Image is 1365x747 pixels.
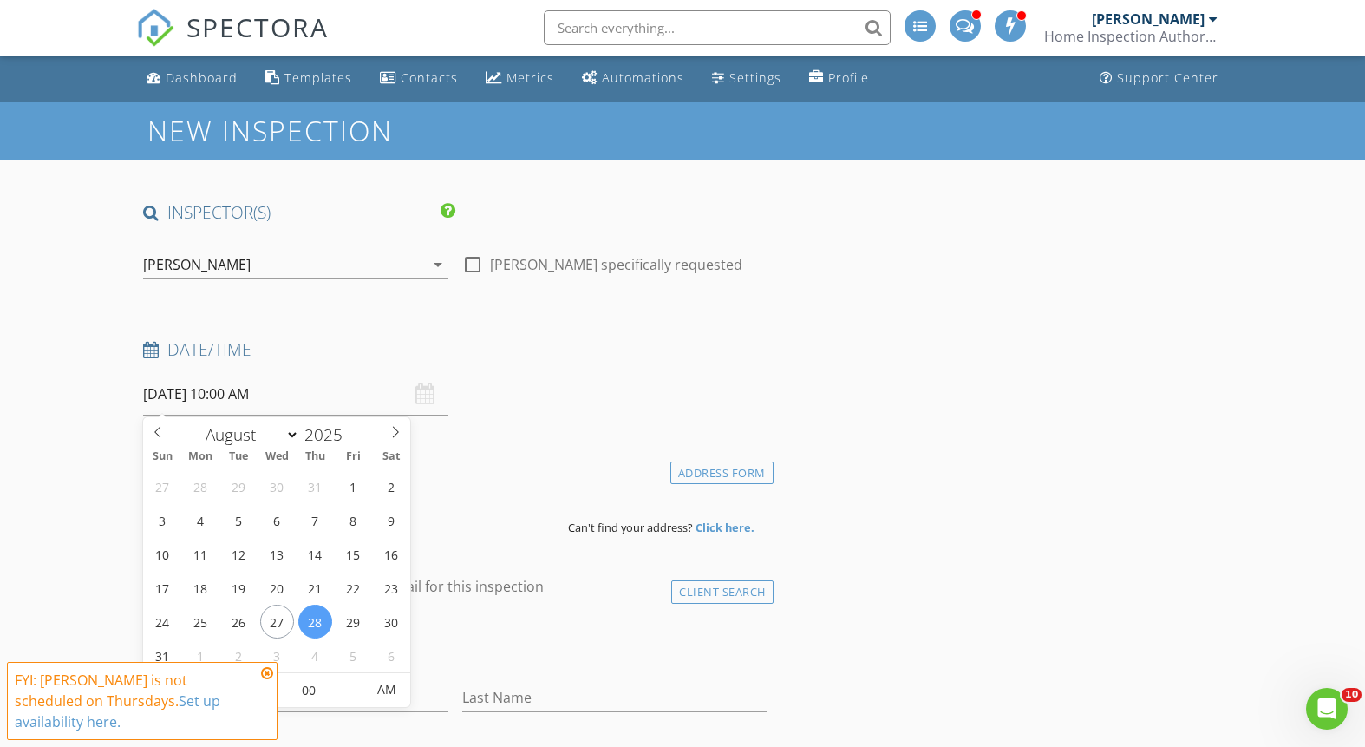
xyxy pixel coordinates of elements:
[298,469,332,503] span: July 31, 2025
[136,23,329,60] a: SPECTORA
[146,605,180,639] span: August 24, 2025
[277,578,544,595] label: Enable Client CC email for this inspection
[729,69,781,86] div: Settings
[186,9,329,45] span: SPECTORA
[375,503,408,537] span: August 9, 2025
[428,254,448,275] i: arrow_drop_down
[15,670,256,732] div: FYI: [PERSON_NAME] is not scheduled on Thursdays.
[298,639,332,672] span: September 4, 2025
[372,451,410,462] span: Sat
[136,9,174,47] img: The Best Home Inspection Software - Spectora
[336,469,370,503] span: August 1, 2025
[166,69,238,86] div: Dashboard
[336,537,370,571] span: August 15, 2025
[334,451,372,462] span: Fri
[222,537,256,571] span: August 12, 2025
[336,571,370,605] span: August 22, 2025
[506,69,554,86] div: Metrics
[670,462,774,485] div: Address Form
[184,605,218,639] span: August 25, 2025
[222,639,256,672] span: September 2, 2025
[222,605,256,639] span: August 26, 2025
[544,10,891,45] input: Search everything...
[146,571,180,605] span: August 17, 2025
[146,469,180,503] span: July 27, 2025
[375,571,408,605] span: August 23, 2025
[184,503,218,537] span: August 4, 2025
[258,62,359,95] a: Templates
[260,537,294,571] span: August 13, 2025
[575,62,691,95] a: Automations (Advanced)
[296,451,334,462] span: Thu
[146,503,180,537] span: August 3, 2025
[375,639,408,672] span: September 6, 2025
[336,639,370,672] span: September 5, 2025
[260,503,294,537] span: August 6, 2025
[375,469,408,503] span: August 2, 2025
[143,457,767,480] h4: Location
[298,537,332,571] span: August 14, 2025
[401,69,458,86] div: Contacts
[299,423,356,446] input: Year
[802,62,876,95] a: Company Profile
[143,373,447,416] input: Select date
[258,451,296,462] span: Wed
[222,469,256,503] span: July 29, 2025
[181,451,219,462] span: Mon
[184,537,218,571] span: August 11, 2025
[260,639,294,672] span: September 3, 2025
[479,62,561,95] a: Metrics
[260,605,294,639] span: August 27, 2025
[184,571,218,605] span: August 18, 2025
[260,571,294,605] span: August 20, 2025
[336,503,370,537] span: August 8, 2025
[671,580,774,604] div: Client Search
[490,256,742,273] label: [PERSON_NAME] specifically requested
[1093,62,1225,95] a: Support Center
[705,62,788,95] a: Settings
[1117,69,1218,86] div: Support Center
[143,338,767,361] h4: Date/Time
[568,520,693,535] span: Can't find your address?
[336,605,370,639] span: August 29, 2025
[375,605,408,639] span: August 30, 2025
[143,201,454,224] h4: INSPECTOR(S)
[298,605,332,639] span: August 28, 2025
[696,520,754,535] strong: Click here.
[140,62,245,95] a: Dashboard
[184,469,218,503] span: July 28, 2025
[828,69,869,86] div: Profile
[184,639,218,672] span: September 1, 2025
[284,69,352,86] div: Templates
[1092,10,1205,28] div: [PERSON_NAME]
[219,451,258,462] span: Tue
[362,672,410,707] span: Click to toggle
[143,451,181,462] span: Sun
[146,537,180,571] span: August 10, 2025
[147,115,532,146] h1: New Inspection
[298,571,332,605] span: August 21, 2025
[1044,28,1218,45] div: Home Inspection Authority LLC
[298,503,332,537] span: August 7, 2025
[1306,688,1348,730] iframe: Intercom live chat
[375,537,408,571] span: August 16, 2025
[222,503,256,537] span: August 5, 2025
[146,639,180,672] span: August 31, 2025
[373,62,465,95] a: Contacts
[143,257,251,272] div: [PERSON_NAME]
[260,469,294,503] span: July 30, 2025
[222,571,256,605] span: August 19, 2025
[1342,688,1362,702] span: 10
[602,69,684,86] div: Automations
